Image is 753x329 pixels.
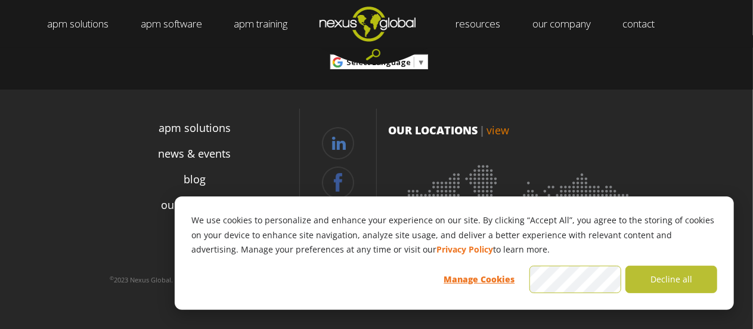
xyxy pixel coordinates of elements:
[159,146,231,162] a: news & events
[487,123,510,137] a: view
[480,123,485,137] span: |
[184,171,206,187] a: blog
[91,115,299,266] div: Navigation Menu
[191,213,717,257] p: We use cookies to personalize and enhance your experience on our site. By clicking “Accept All”, ...
[346,57,411,67] span: Select Language
[162,197,228,213] a: our company
[91,270,299,290] p: 2023 Nexus Global. All rights reserved. |
[433,266,525,293] button: Manage Cookies
[175,196,734,310] div: Cookie banner
[529,266,621,293] button: Accept all
[159,120,231,136] a: apm solutions
[110,275,114,281] sup: ©
[389,122,651,138] p: OUR LOCATIONS
[625,266,717,293] button: Decline all
[417,57,425,67] span: ▼
[389,150,651,311] img: Location map
[436,242,493,257] a: Privacy Policy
